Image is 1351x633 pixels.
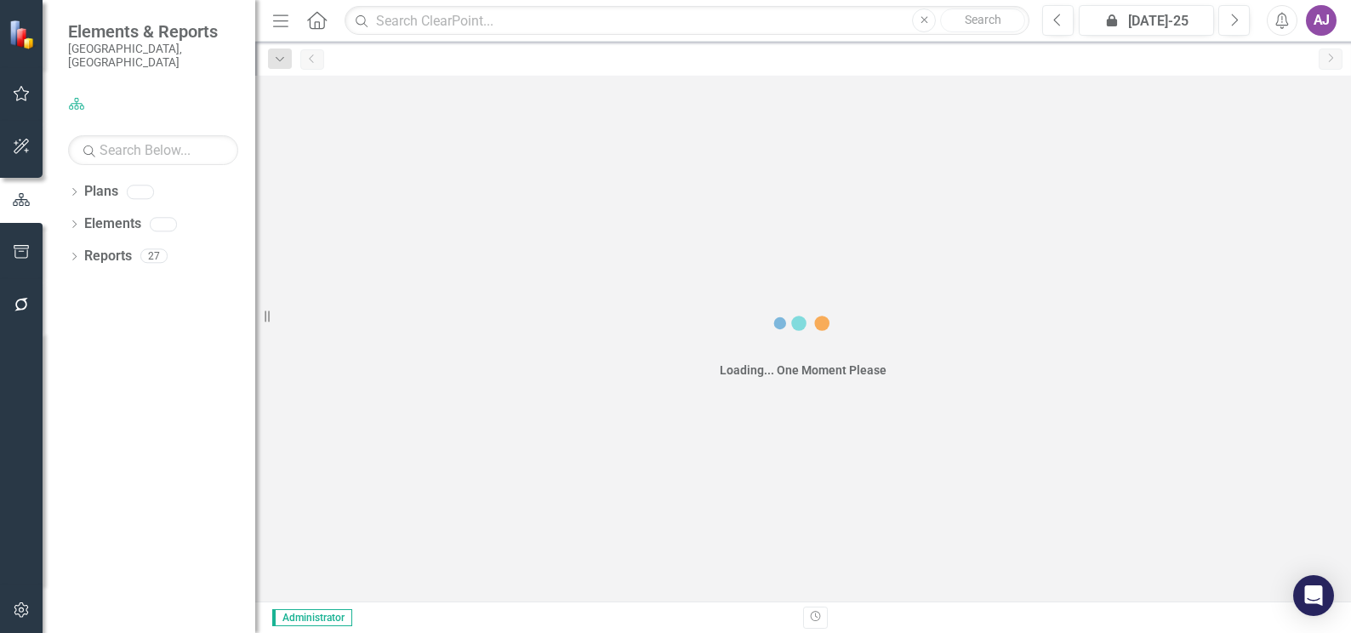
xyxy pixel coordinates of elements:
input: Search ClearPoint... [345,6,1029,36]
small: [GEOGRAPHIC_DATA], [GEOGRAPHIC_DATA] [68,42,238,70]
span: Administrator [272,609,352,626]
a: Elements [84,214,141,234]
a: Reports [84,247,132,266]
input: Search Below... [68,135,238,165]
a: Plans [84,182,118,202]
span: Search [965,13,1001,26]
button: AJ [1306,5,1337,36]
button: Search [940,9,1025,32]
span: Elements & Reports [68,21,238,42]
div: Loading... One Moment Please [720,362,886,379]
img: ClearPoint Strategy [9,20,38,49]
div: Open Intercom Messenger [1293,575,1334,616]
button: [DATE]-25 [1079,5,1214,36]
div: 27 [140,249,168,264]
div: [DATE]-25 [1085,11,1208,31]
